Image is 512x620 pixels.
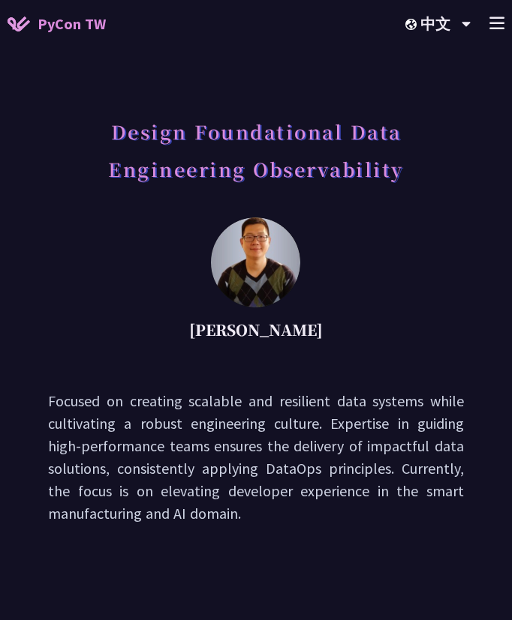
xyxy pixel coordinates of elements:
[48,390,464,525] p: Focused on creating scalable and resilient data systems while cultivating a robust engineering cu...
[8,16,30,31] img: Home icon of PyCon TW 2025
[38,13,106,35] span: PyCon TW
[8,5,106,43] a: PyCon TW
[405,19,420,30] img: Locale Icon
[86,319,426,341] p: [PERSON_NAME]
[48,105,464,195] h1: Design Foundational Data Engineering Observability
[211,217,300,307] img: Shuhsi Lin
